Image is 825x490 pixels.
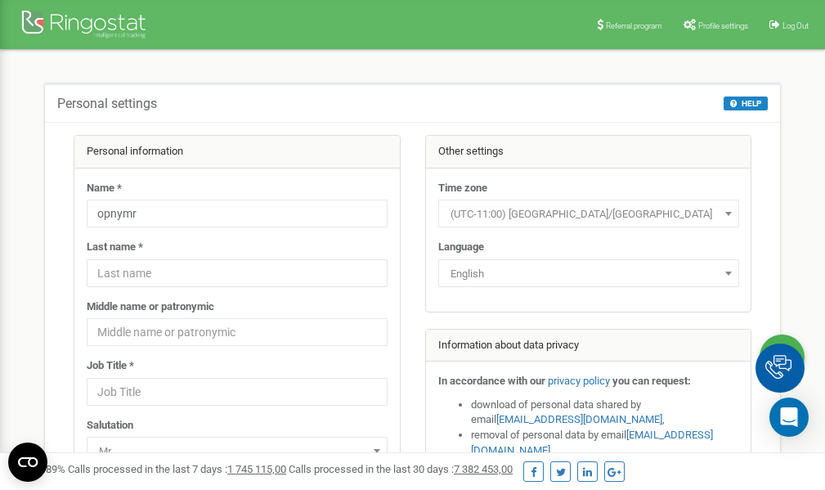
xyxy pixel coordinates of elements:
span: English [438,259,739,287]
label: Salutation [87,418,133,434]
h5: Personal settings [57,97,157,111]
div: Open Intercom Messenger [769,398,809,437]
label: Language [438,240,484,255]
span: Calls processed in the last 30 days : [289,463,513,475]
div: Personal information [74,136,400,169]
label: Time zone [438,181,487,196]
a: [EMAIL_ADDRESS][DOMAIN_NAME] [496,413,662,425]
span: English [444,263,733,285]
input: Name [87,200,388,227]
label: Name * [87,181,122,196]
input: Job Title [87,378,388,406]
li: removal of personal data by email , [471,428,739,458]
input: Last name [87,259,388,287]
strong: you can request: [612,375,691,387]
div: Information about data privacy [426,330,751,362]
button: HELP [724,97,768,110]
a: privacy policy [548,375,610,387]
span: Mr. [92,440,382,463]
u: 1 745 115,00 [227,463,286,475]
strong: In accordance with our [438,375,545,387]
span: Mr. [87,437,388,465]
label: Middle name or patronymic [87,299,214,315]
input: Middle name or patronymic [87,318,388,346]
label: Last name * [87,240,143,255]
u: 7 382 453,00 [454,463,513,475]
span: Referral program [606,21,662,30]
span: Log Out [782,21,809,30]
span: Calls processed in the last 7 days : [68,463,286,475]
span: (UTC-11:00) Pacific/Midway [444,203,733,226]
li: download of personal data shared by email , [471,398,739,428]
span: (UTC-11:00) Pacific/Midway [438,200,739,227]
label: Job Title * [87,358,134,374]
button: Open CMP widget [8,443,47,482]
div: Other settings [426,136,751,169]
span: Profile settings [698,21,748,30]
